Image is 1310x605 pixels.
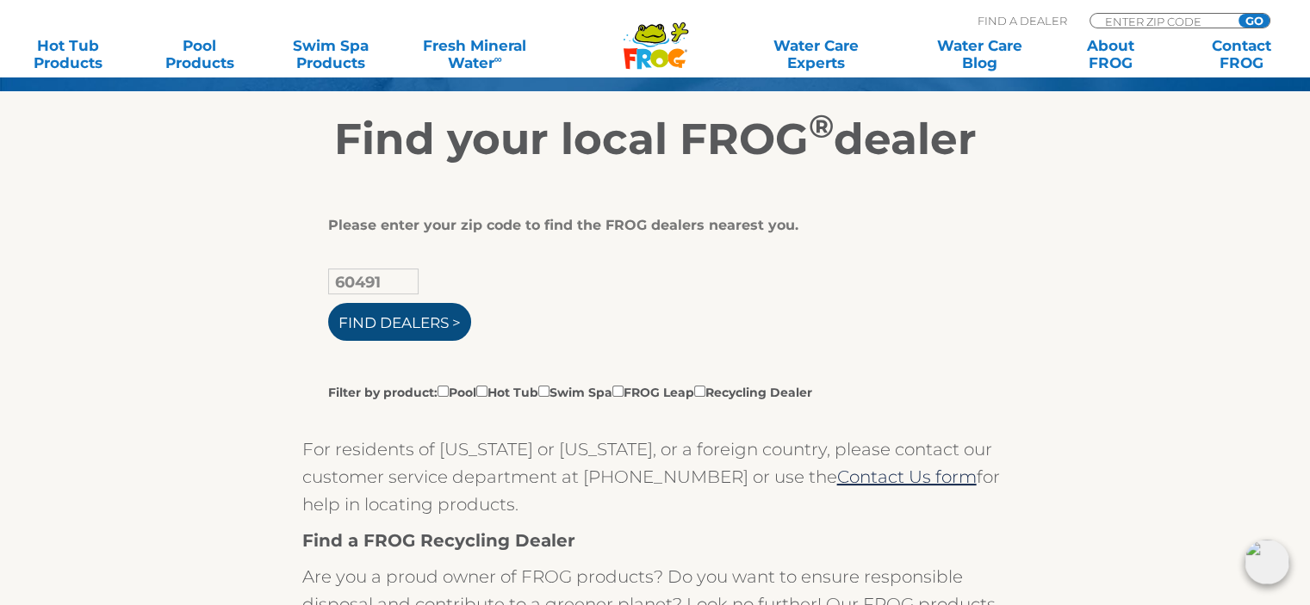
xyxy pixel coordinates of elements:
[928,37,1030,71] a: Water CareBlog
[438,386,449,397] input: Filter by product:PoolHot TubSwim SpaFROG LeapRecycling Dealer
[328,303,471,341] input: Find Dealers >
[476,386,487,397] input: Filter by product:PoolHot TubSwim SpaFROG LeapRecycling Dealer
[694,386,705,397] input: Filter by product:PoolHot TubSwim SpaFROG LeapRecycling Dealer
[1239,14,1270,28] input: GO
[1245,540,1289,584] img: openIcon
[1059,37,1161,71] a: AboutFROG
[328,382,812,401] label: Filter by product: Pool Hot Tub Swim Spa FROG Leap Recycling Dealer
[733,37,899,71] a: Water CareExperts
[126,114,1185,165] h2: Find your local FROG dealer
[494,52,501,65] sup: ∞
[978,13,1067,28] p: Find A Dealer
[1191,37,1293,71] a: ContactFROG
[302,435,1009,518] p: For residents of [US_STATE] or [US_STATE], or a foreign country, please contact our customer serv...
[280,37,382,71] a: Swim SpaProducts
[148,37,250,71] a: PoolProducts
[538,386,549,397] input: Filter by product:PoolHot TubSwim SpaFROG LeapRecycling Dealer
[411,37,538,71] a: Fresh MineralWater∞
[612,386,624,397] input: Filter by product:PoolHot TubSwim SpaFROG LeapRecycling Dealer
[328,217,970,234] div: Please enter your zip code to find the FROG dealers nearest you.
[809,107,834,145] sup: ®
[1103,14,1220,28] input: Zip Code Form
[17,37,119,71] a: Hot TubProducts
[302,530,575,551] strong: Find a FROG Recycling Dealer
[837,466,977,487] a: Contact Us form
